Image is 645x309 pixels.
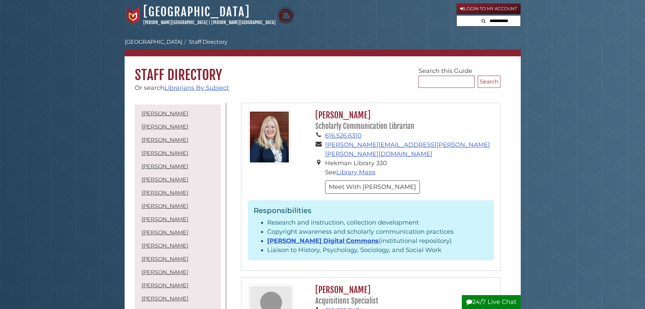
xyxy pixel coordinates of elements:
[315,296,378,305] small: Acquisitions Specialist
[211,20,276,25] a: [PERSON_NAME][GEOGRAPHIC_DATA]
[142,190,188,196] a: [PERSON_NAME]
[267,227,488,236] li: Copyright awareness and scholarly communication practices
[267,246,488,255] li: Liaison to History, Psychology, Sociology, and Social Work
[325,132,362,139] a: 616.526.6310
[125,39,182,45] a: [GEOGRAPHIC_DATA]
[142,229,188,236] a: [PERSON_NAME]
[142,163,188,170] a: [PERSON_NAME]
[481,19,486,23] i: Search
[312,110,493,131] h2: [PERSON_NAME]
[315,122,414,131] small: Scholarly Communication Librarian
[142,243,188,249] a: [PERSON_NAME]
[267,237,379,245] a: [PERSON_NAME] Digital Commons
[142,150,188,156] a: [PERSON_NAME]
[142,295,188,302] a: [PERSON_NAME]
[479,16,488,25] button: Search
[267,236,488,246] li: (institutional repository)
[325,180,420,194] button: Meet With [PERSON_NAME]
[325,159,494,177] li: Hekman Library 330 See
[142,176,188,183] a: [PERSON_NAME]
[142,256,188,262] a: [PERSON_NAME]
[462,295,521,309] button: 24/7 Live Chat
[267,218,488,227] li: Research and instruction, collection development
[189,39,228,45] a: Staff Directory
[248,110,291,164] img: gina_bolger_125x160.jpg
[336,169,375,176] a: Library Maps
[125,7,142,24] img: Calvin University
[142,203,188,209] a: [PERSON_NAME]
[456,3,521,14] a: Login to My Account
[135,84,229,92] span: Or search
[142,123,188,130] a: [PERSON_NAME]
[254,206,488,215] h3: Responsibilities
[277,7,294,24] img: Calvin Theological Seminary
[209,20,210,25] span: |
[125,38,521,56] nav: breadcrumb
[142,282,188,289] a: [PERSON_NAME]
[164,84,229,92] a: Librarians By Subject
[478,76,500,88] button: Search
[142,110,188,117] a: [PERSON_NAME]
[125,56,521,83] h1: Staff Directory
[143,4,250,19] a: [GEOGRAPHIC_DATA]
[142,137,188,143] a: [PERSON_NAME]
[312,285,493,306] h2: [PERSON_NAME]
[143,20,208,25] a: [PERSON_NAME][GEOGRAPHIC_DATA]
[142,216,188,223] a: [PERSON_NAME]
[325,141,490,158] a: [PERSON_NAME][EMAIL_ADDRESS][PERSON_NAME][PERSON_NAME][DOMAIN_NAME]
[142,269,188,275] a: [PERSON_NAME]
